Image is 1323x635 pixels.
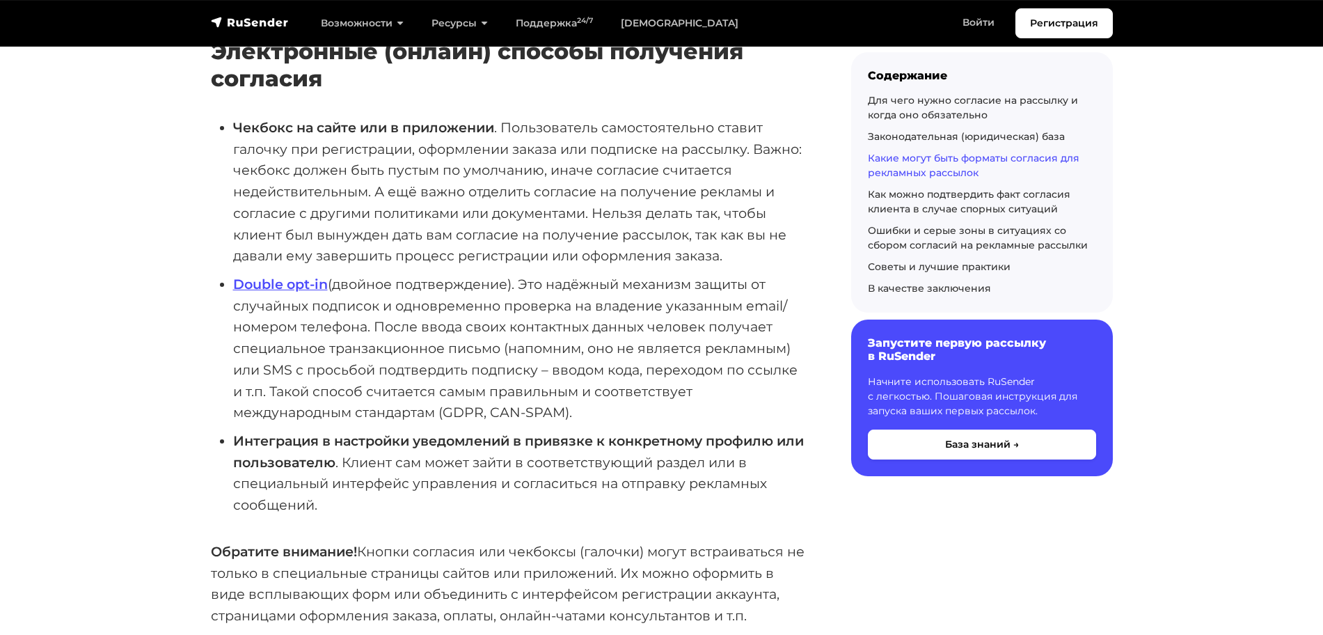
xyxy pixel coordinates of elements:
h6: Запустите первую рассылку в RuSender [868,336,1096,363]
a: Double opt-in [233,276,328,292]
a: [DEMOGRAPHIC_DATA] [607,9,752,38]
a: Законодательная (юридическая) база [868,130,1065,143]
a: Какие могут быть форматы согласия для рекламных рассылок [868,152,1079,179]
p: Кнопки согласия или чекбоксы (галочки) могут встраиваться не только в специальные страницы сайтов... [211,541,807,627]
p: Начните использовать RuSender с легкостью. Пошаговая инструкция для запуска ваших первых рассылок. [868,375,1096,418]
a: Как можно подтвердить факт согласия клиента в случае спорных ситуаций [868,188,1070,215]
sup: 24/7 [577,16,593,25]
li: . Клиент сам может зайти в соответствующий раздел или в специальный интерфейс управления и соглас... [233,430,807,516]
strong: Чекбокс на сайте или в приложении [233,119,494,136]
a: Запустите первую рассылку в RuSender Начните использовать RuSender с легкостью. Пошаговая инструк... [851,320,1113,476]
img: RuSender [211,15,289,29]
strong: Обратите внимание! [211,543,357,560]
li: (двойное подтверждение). Это надёжный механизм защиты от случайных подписок и одновременно провер... [233,274,807,423]
a: Регистрация [1015,8,1113,38]
div: Содержание [868,69,1096,82]
li: . Пользователь самостоятельно ставит галочку при регистрации, оформлении заказа или подписке на р... [233,117,807,267]
a: Ошибки и серые зоны в ситуациях со сбором согласий на рекламные рассылки [868,224,1088,251]
a: Войти [949,8,1008,37]
a: Для чего нужно согласие на рассылку и когда оно обязательно [868,94,1078,121]
a: Советы и лучшие практики [868,260,1011,273]
strong: Интеграция в настройки уведомлений в привязке к конкретному профилю или пользователю [233,432,804,471]
button: База знаний → [868,430,1096,460]
a: Поддержка24/7 [502,9,607,38]
a: Ресурсы [418,9,502,38]
a: Возможности [307,9,418,38]
a: В качестве заключения [868,282,991,295]
h3: Электронные (онлайн) способы получения согласия [211,38,807,92]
